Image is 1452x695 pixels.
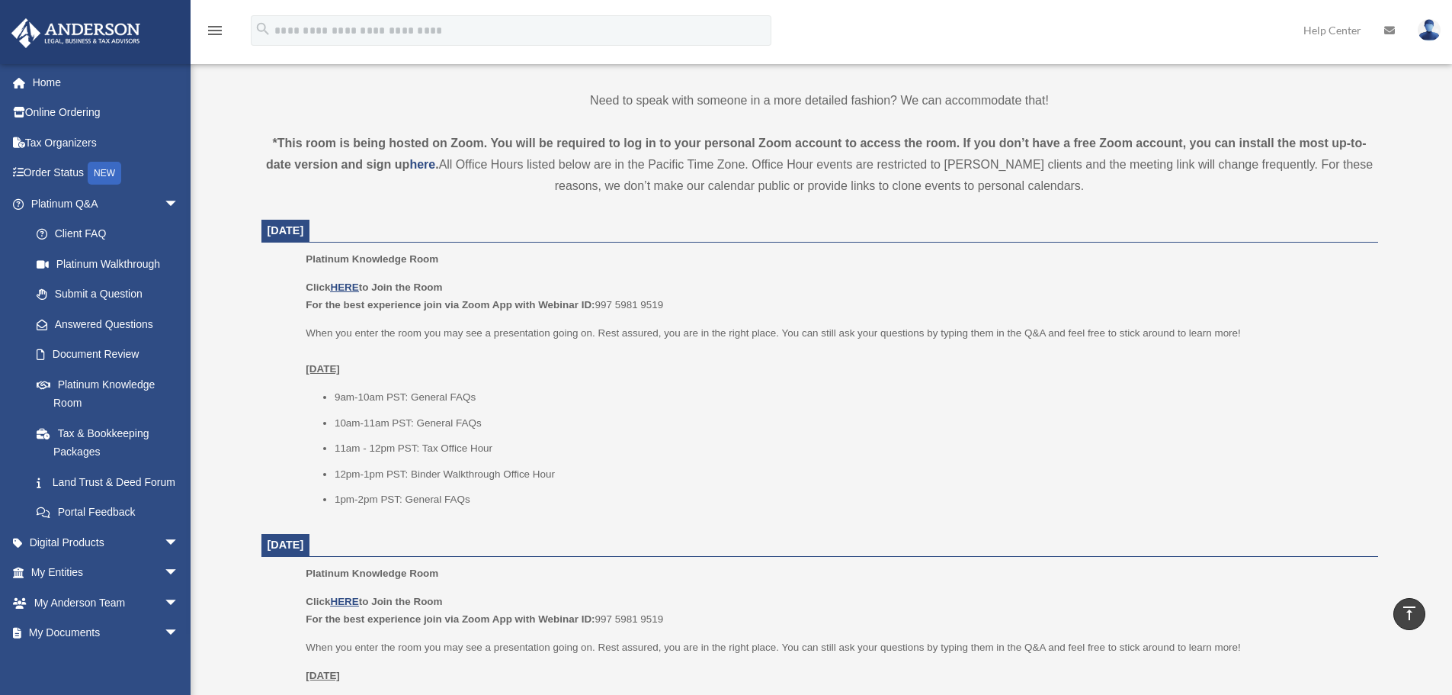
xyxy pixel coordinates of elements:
u: [DATE] [306,363,340,375]
a: Submit a Question [21,279,202,310]
a: Digital Productsarrow_drop_down [11,527,202,558]
p: 997 5981 9519 [306,278,1367,314]
div: NEW [88,162,121,185]
strong: *This room is being hosted on Zoom. You will be required to log in to your personal Zoom account ... [266,137,1367,171]
li: 11am - 12pm PST: Tax Office Hour [335,439,1367,458]
span: Platinum Knowledge Room [306,568,438,579]
a: Answered Questions [21,309,202,339]
li: 1pm-2pm PST: General FAQs [335,491,1367,509]
a: My Documentsarrow_drop_down [11,618,202,648]
img: User Pic [1418,19,1441,41]
img: Anderson Advisors Platinum Portal [7,18,145,48]
b: For the best experience join via Zoom App with Webinar ID: [306,613,595,625]
span: arrow_drop_down [164,587,194,619]
i: search [255,21,271,37]
span: Platinum Knowledge Room [306,253,438,265]
span: arrow_drop_down [164,558,194,589]
span: [DATE] [268,539,304,551]
i: menu [206,21,224,40]
a: My Entitiesarrow_drop_down [11,558,202,588]
a: Tax & Bookkeeping Packages [21,418,202,467]
p: 997 5981 9519 [306,593,1367,629]
a: HERE [330,596,358,607]
li: 10am-11am PST: General FAQs [335,414,1367,433]
li: 9am-10am PST: General FAQs [335,388,1367,407]
span: arrow_drop_down [164,618,194,649]
li: 12pm-1pm PST: Binder Walkthrough Office Hour [335,465,1367,484]
a: menu [206,27,224,40]
span: arrow_drop_down [164,188,194,220]
a: Home [11,67,202,98]
a: Document Review [21,339,202,370]
a: Order StatusNEW [11,158,202,189]
p: When you enter the room you may see a presentation going on. Rest assured, you are in the right p... [306,324,1367,378]
u: [DATE] [306,670,340,681]
a: Portal Feedback [21,497,202,528]
a: Platinum Knowledge Room [21,369,194,418]
span: arrow_drop_down [164,527,194,558]
b: For the best experience join via Zoom App with Webinar ID: [306,299,595,310]
a: My Anderson Teamarrow_drop_down [11,587,202,618]
a: Platinum Q&Aarrow_drop_down [11,188,202,219]
strong: . [435,158,438,171]
a: Online Ordering [11,98,202,128]
div: All Office Hours listed below are in the Pacific Time Zone. Office Hour events are restricted to ... [261,133,1378,197]
a: Tax Organizers [11,127,202,158]
a: Platinum Walkthrough [21,249,202,279]
p: When you enter the room you may see a presentation going on. Rest assured, you are in the right p... [306,639,1367,657]
span: [DATE] [268,224,304,236]
b: Click to Join the Room [306,282,442,293]
p: Need to speak with someone in a more detailed fashion? We can accommodate that! [261,90,1378,111]
i: vertical_align_top [1400,604,1418,623]
a: here [409,158,435,171]
a: Client FAQ [21,219,202,249]
a: HERE [330,282,358,293]
a: Land Trust & Deed Forum [21,467,202,497]
a: vertical_align_top [1393,598,1425,630]
b: Click to Join the Room [306,596,442,607]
